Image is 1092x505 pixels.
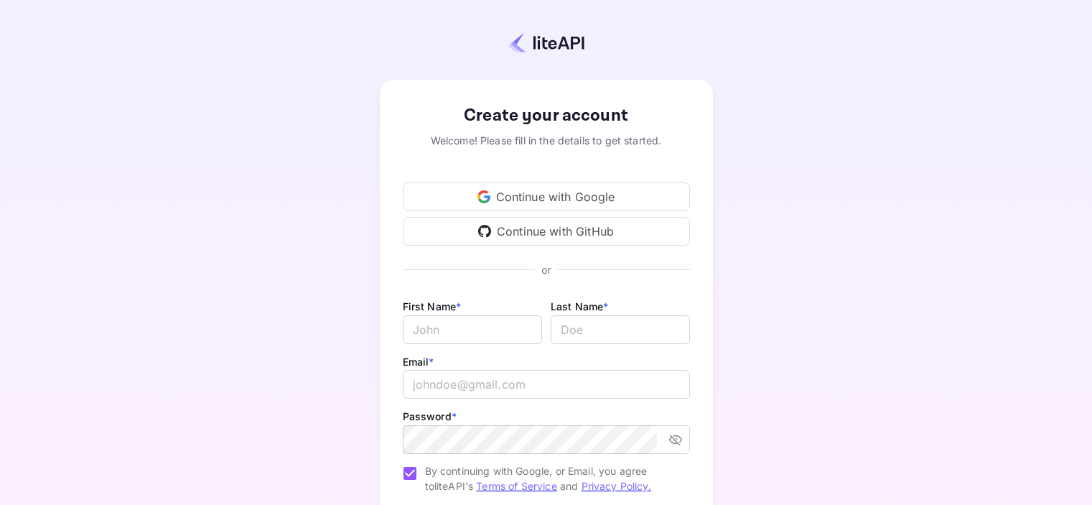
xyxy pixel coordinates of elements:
span: By continuing with Google, or Email, you agree to liteAPI's and [425,463,678,494]
label: Email [403,356,434,368]
input: Doe [551,315,690,344]
div: Continue with Google [403,182,690,211]
label: Last Name [551,300,609,312]
div: Continue with GitHub [403,217,690,246]
img: liteapi [508,32,584,53]
a: Terms of Service [476,480,556,492]
input: johndoe@gmail.com [403,370,690,399]
label: Password [403,410,457,422]
a: Privacy Policy. [582,480,651,492]
div: Welcome! Please fill in the details to get started. [403,133,690,148]
button: toggle password visibility [663,427,689,453]
input: John [403,315,542,344]
label: First Name [403,300,462,312]
div: Create your account [403,103,690,129]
